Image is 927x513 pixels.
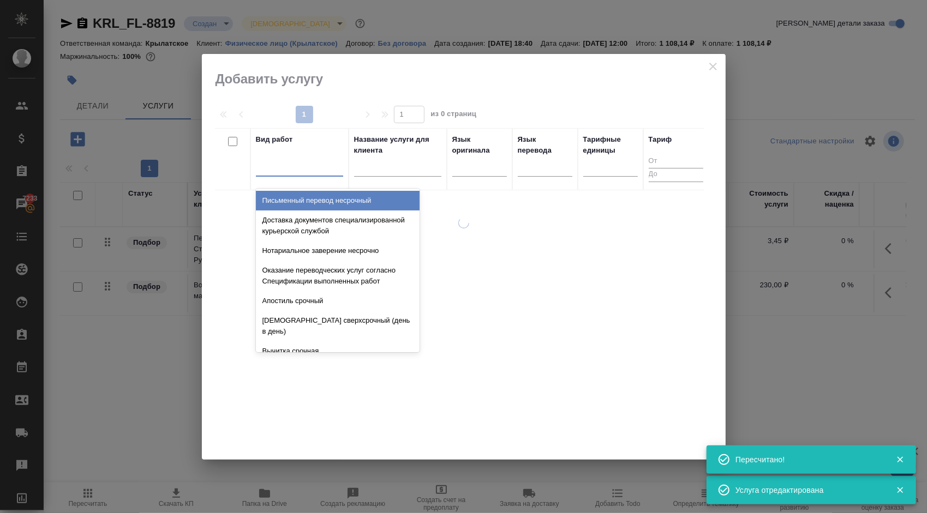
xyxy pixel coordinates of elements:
button: Закрыть [889,455,911,464]
div: Пересчитано! [735,454,880,465]
button: Закрыть [889,485,911,495]
div: Апостиль срочный [256,291,420,311]
div: Оказание переводческих услуг согласно Спецификации выполненных работ [256,261,420,291]
div: Вычитка срочная [256,341,420,361]
input: До [649,168,703,182]
div: Нотариальное заверение несрочно [256,241,420,261]
div: Язык перевода [518,134,572,156]
div: Вид работ [256,134,293,145]
div: Тарифные единицы [583,134,638,156]
input: От [649,155,703,168]
div: Услуга отредактирована [735,485,880,496]
div: [DEMOGRAPHIC_DATA] сверхсрочный (день в день) [256,311,420,341]
div: Доставка документов специализированной курьерской службой [256,210,420,241]
div: Название услуги для клиента [354,134,441,156]
div: Тариф [649,134,672,145]
div: Письменный перевод несрочный [256,191,420,210]
div: Язык оригинала [452,134,507,156]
